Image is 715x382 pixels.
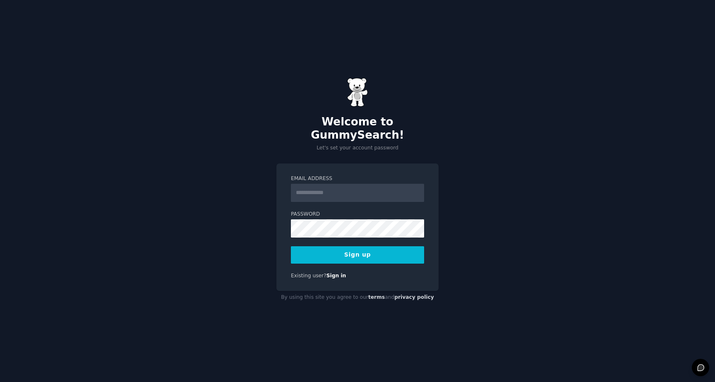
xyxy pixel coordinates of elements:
span: Existing user? [291,273,326,279]
a: privacy policy [394,294,434,300]
label: Email Address [291,175,424,183]
label: Password [291,211,424,218]
p: Let's set your account password [276,144,439,152]
h2: Welcome to GummySearch! [276,115,439,142]
div: By using this site you agree to our and [276,291,439,304]
a: terms [368,294,385,300]
button: Sign up [291,246,424,264]
img: Gummy Bear [347,78,368,107]
a: Sign in [326,273,346,279]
